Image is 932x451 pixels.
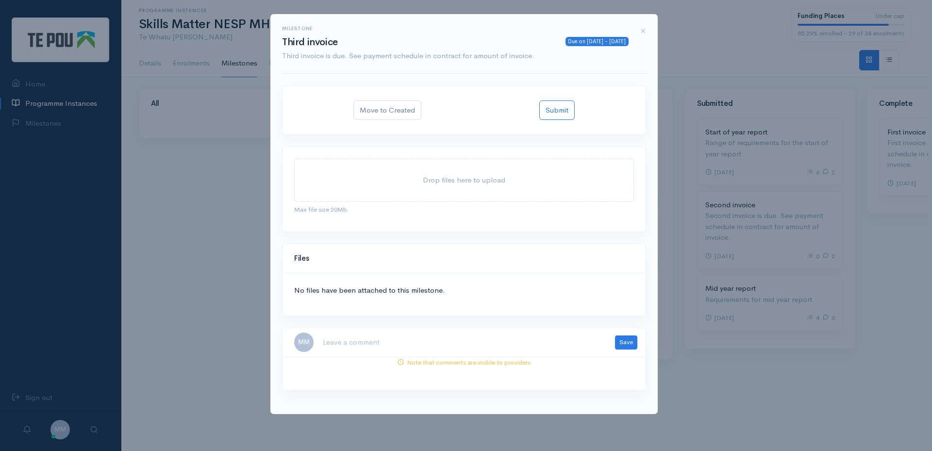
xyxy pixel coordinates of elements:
[294,254,634,263] h4: Files
[615,335,637,350] button: Save
[353,100,421,120] button: Move to Created
[566,37,629,46] div: Due on [DATE] - [DATE]
[539,100,575,120] button: Submit
[277,357,651,367] div: Note that comments are visible to providers
[423,175,505,184] span: Drop files here to upload
[640,24,646,38] span: ×
[282,25,313,32] span: Milestone
[294,202,634,215] div: Max file size 20Mb
[294,333,314,352] span: MM
[282,50,629,62] p: Third invoice is due. See payment schedule in contract for amount of invoice.
[640,26,646,37] button: Close
[282,37,629,48] h2: Third invoice
[294,285,634,296] p: No files have been attached to this milestone.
